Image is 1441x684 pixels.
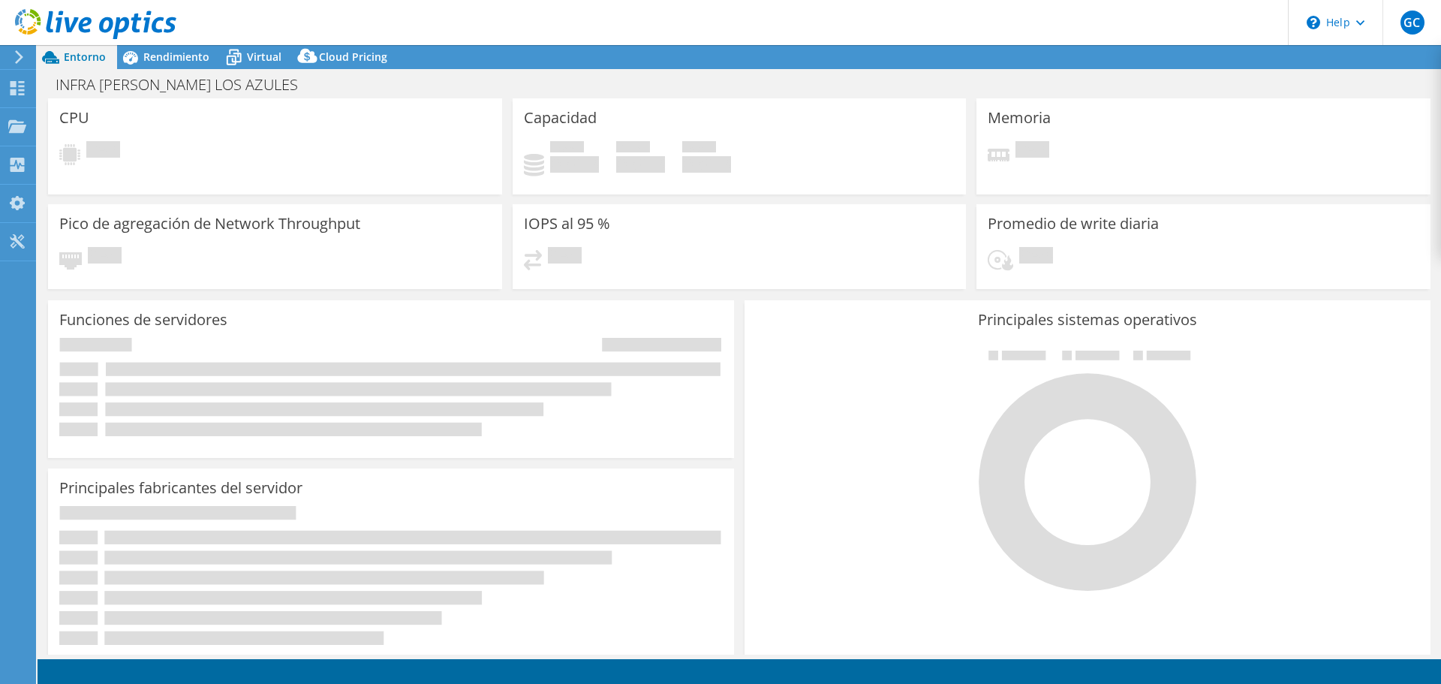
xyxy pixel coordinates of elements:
[524,110,597,126] h3: Capacidad
[86,141,120,161] span: Pendiente
[64,50,106,64] span: Entorno
[59,480,302,496] h3: Principales fabricantes del servidor
[247,50,281,64] span: Virtual
[319,50,387,64] span: Cloud Pricing
[1400,11,1424,35] span: GC
[988,110,1051,126] h3: Memoria
[1015,141,1049,161] span: Pendiente
[88,247,122,267] span: Pendiente
[988,215,1159,232] h3: Promedio de write diaria
[682,141,716,156] span: Total
[1019,247,1053,267] span: Pendiente
[49,77,321,93] h1: INFRA [PERSON_NAME] LOS AZULES
[59,215,360,232] h3: Pico de agregación de Network Throughput
[550,141,584,156] span: Used
[756,312,1419,328] h3: Principales sistemas operativos
[59,312,227,328] h3: Funciones de servidores
[548,247,582,267] span: Pendiente
[682,156,731,173] h4: 0 GiB
[524,215,610,232] h3: IOPS al 95 %
[616,156,665,173] h4: 0 GiB
[616,141,650,156] span: Libre
[143,50,209,64] span: Rendimiento
[550,156,599,173] h4: 0 GiB
[1307,16,1320,29] svg: \n
[59,110,89,126] h3: CPU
